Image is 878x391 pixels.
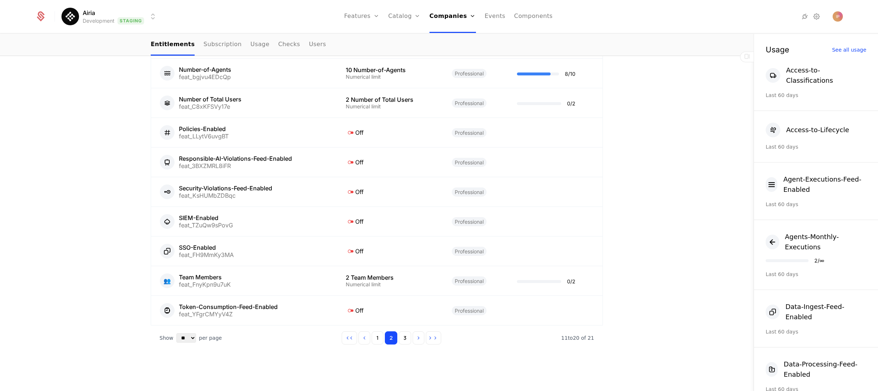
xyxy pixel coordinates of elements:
span: Professional [452,247,487,256]
button: Go to page 1 [372,331,383,345]
span: Professional [452,128,487,137]
select: Select page size [176,333,196,343]
div: Data-Ingest-Feed-Enabled [785,302,866,322]
div: Off [346,306,434,315]
div: 👥 [160,273,175,288]
div: feat_bgjvu4EDcQp [179,74,231,80]
div: 2 Number of Total Users [346,97,434,103]
div: Team Members [179,274,231,280]
span: Professional [452,187,487,197]
button: Go to page 3 [399,331,411,345]
div: Numerical limit [346,74,434,79]
span: Professional [452,98,487,108]
div: 2 Team Members [346,275,434,280]
button: Open user button [833,11,843,22]
div: See all usage [832,47,866,52]
button: Go to last page [426,331,441,345]
a: Subscription [203,34,241,56]
button: Agent-Executions-Feed-Enabled [766,174,866,195]
div: feat_FH9MmKy3MA [179,252,234,258]
div: Last 60 days [766,271,866,278]
div: Last 60 days [766,328,866,335]
button: Access-to-Lifecycle [766,123,849,137]
div: Agent-Executions-Feed-Enabled [783,174,866,195]
div: Number of Total Users [179,96,241,102]
a: Users [309,34,326,56]
div: feat_YFgrCMYyV4Z [179,311,278,317]
div: Last 60 days [766,143,866,150]
img: Ivana Popova [833,11,843,22]
a: Integrations [800,12,809,21]
div: Off [346,128,434,137]
button: Data-Ingest-Feed-Enabled [766,302,866,322]
div: Access-to-Classifications [786,65,866,86]
div: Page navigation [342,331,441,345]
span: Professional [452,217,487,226]
button: Select environment [64,8,157,25]
ul: Choose Sub Page [151,34,326,56]
div: Numerical limit [346,104,434,109]
nav: Main [151,34,603,56]
div: feat_FnyKpn9u7uK [179,282,231,287]
span: 11 to 20 of [561,335,588,341]
div: Last 60 days [766,92,866,99]
span: per page [199,334,222,342]
button: Access-to-Classifications [766,65,866,86]
div: Number-of-Agents [179,67,231,72]
div: Off [346,246,434,256]
div: Table pagination [151,325,603,350]
a: Usage [251,34,270,56]
div: feat_LLytV6uvgBT [179,133,229,139]
div: Last 60 days [766,201,866,208]
div: Policies-Enabled [179,126,229,132]
span: 21 [561,335,594,341]
div: Access-to-Lifecycle [786,125,849,135]
button: Agents-Monthly-Executions [766,232,866,252]
span: Airia [83,8,95,17]
div: Off [346,187,434,197]
span: Professional [452,276,487,286]
div: 10 Number-of-Agents [346,67,434,73]
div: SIEM-Enabled [179,215,233,221]
span: Staging [117,17,144,25]
button: Go to previous page [359,331,370,345]
div: Security-Violations-Feed-Enabled [179,185,272,191]
span: Professional [452,158,487,167]
div: Responsible-AI-Violations-Feed-Enabled [179,156,292,161]
div: Usage [766,46,789,53]
a: Entitlements [151,34,195,56]
div: 0 / 2 [567,279,575,284]
div: Numerical limit [346,282,434,287]
a: Settings [812,12,821,21]
div: Off [346,157,434,167]
img: Airia [61,8,79,25]
button: Go to page 2 [385,331,397,345]
span: Professional [452,69,487,78]
div: feat_C8xKFSVy17e [179,104,241,109]
span: Professional [452,306,487,315]
div: Agents-Monthly-Executions [785,232,867,252]
div: SSO-Enabled [179,245,234,250]
div: 0 / 2 [567,101,575,106]
div: 8 / 10 [565,71,575,77]
div: Off [346,217,434,226]
a: Checks [278,34,300,56]
span: Show [160,334,173,342]
div: feat_TZuQw9sPovG [179,222,233,228]
div: feat_KsHUMbZDBqc [179,193,272,198]
div: 2 / ∞ [814,258,824,263]
div: Token-Consumption-Feed-Enabled [179,304,278,310]
div: Development [83,17,115,25]
div: feat_3BXZMRL8iFR [179,163,292,169]
button: Data-Processing-Feed-Enabled [766,359,866,380]
button: Go to first page [342,331,357,345]
button: Go to next page [413,331,424,345]
div: Data-Processing-Feed-Enabled [784,359,866,380]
